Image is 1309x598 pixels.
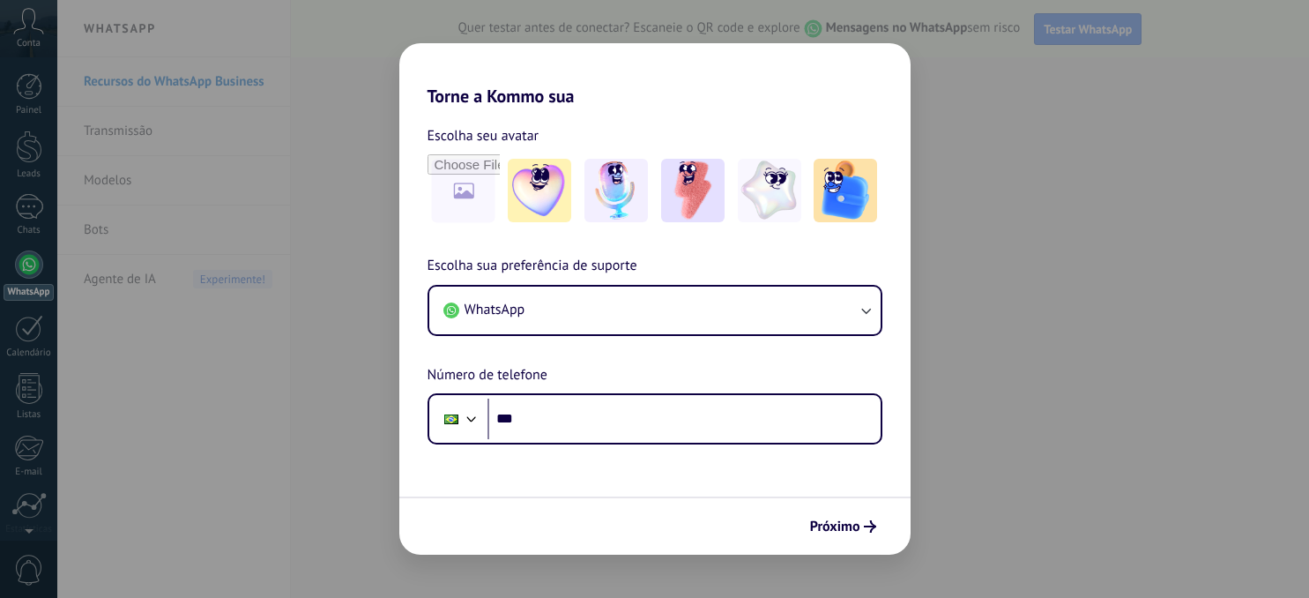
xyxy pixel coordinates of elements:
button: WhatsApp [429,287,881,334]
span: WhatsApp [465,301,525,318]
span: Escolha seu avatar [428,124,539,147]
img: -2.jpeg [584,159,648,222]
img: -1.jpeg [508,159,571,222]
span: Escolha sua preferência de suporte [428,255,637,278]
img: -4.jpeg [738,159,801,222]
div: Brazil: + 55 [435,400,468,437]
img: -3.jpeg [661,159,725,222]
span: Próximo [810,520,860,533]
h2: Torne a Kommo sua [399,43,911,107]
button: Próximo [802,512,884,542]
img: -5.jpeg [814,159,877,222]
span: Número de telefone [428,364,547,387]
